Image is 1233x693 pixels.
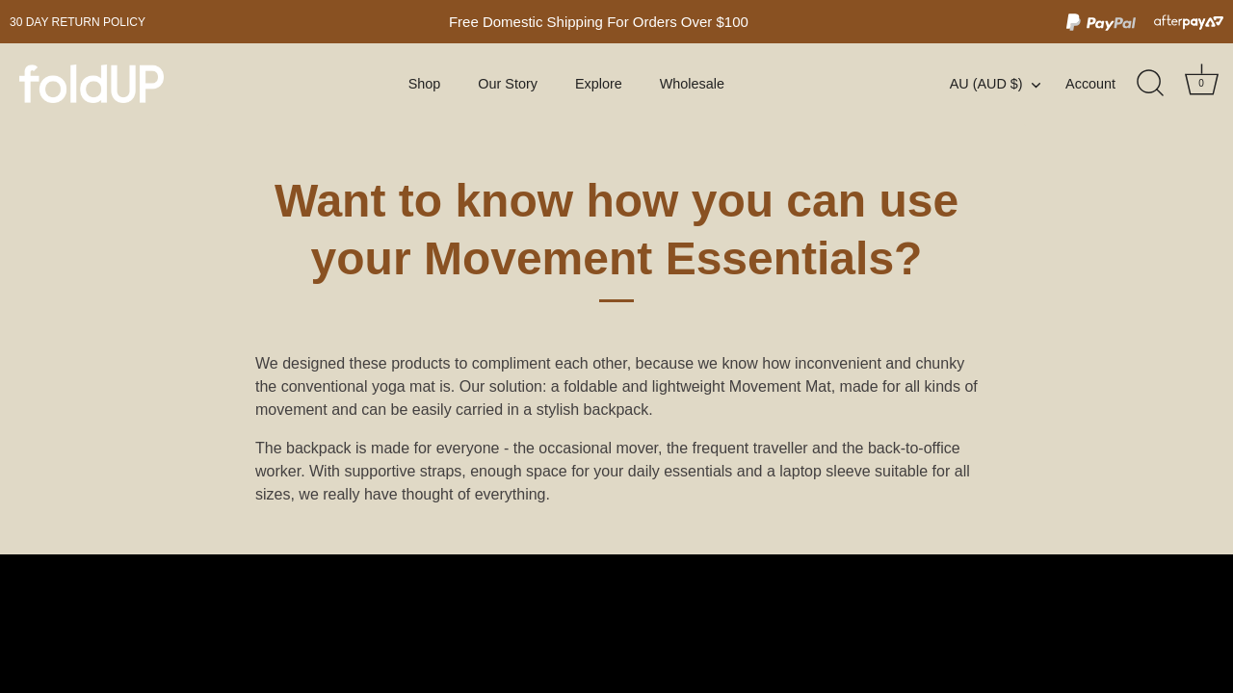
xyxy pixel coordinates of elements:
[255,172,978,302] h1: Want to know how you can use your Movement Essentials?
[255,437,978,506] p: The backpack is made for everyone - the occasional mover, the frequent traveller and the back-to-...
[392,65,458,102] a: Shop
[559,65,639,102] a: Explore
[361,65,773,102] div: Primary navigation
[1192,74,1211,93] div: 0
[1130,63,1172,105] a: Search
[255,352,978,422] p: We designed these products to compliment each other, because we know how inconvenient and chunky ...
[1065,72,1135,95] a: Account
[950,75,1062,92] button: AU (AUD $)
[10,11,145,34] a: 30 day Return policy
[1180,63,1222,105] a: Cart
[461,65,554,102] a: Our Story
[643,65,741,102] a: Wholesale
